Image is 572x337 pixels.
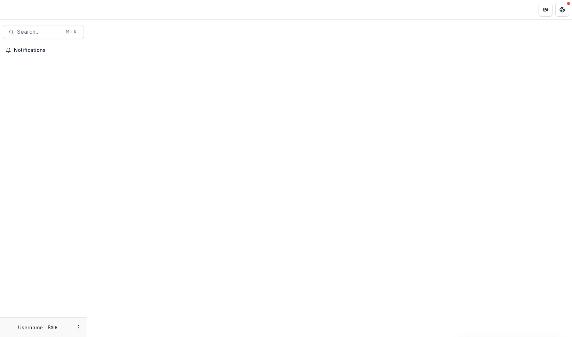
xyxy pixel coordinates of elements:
button: Partners [539,3,553,17]
nav: breadcrumb [90,5,119,15]
p: Role [46,324,59,330]
button: Notifications [3,45,84,56]
button: Get Help [555,3,569,17]
div: ⌘ + K [64,28,78,36]
button: Search... [3,25,84,39]
p: Username [18,324,43,331]
span: Notifications [14,47,81,53]
span: Search... [17,29,61,35]
button: More [74,323,83,331]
